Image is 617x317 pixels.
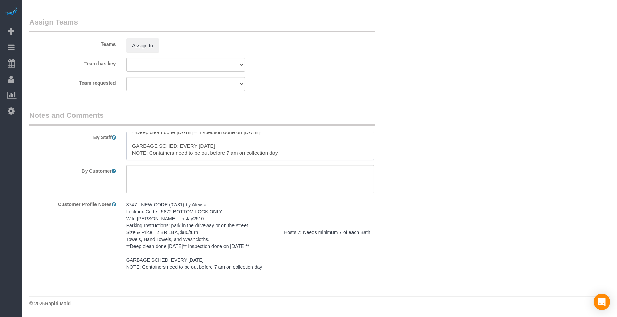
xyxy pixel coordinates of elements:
[126,201,374,270] pre: 3747 - NEW CODE (07/31) by Alexsa Lockbox Code: 5872 BOTTOM LOCK ONLY Wifi: [PERSON_NAME]: instay...
[594,294,610,310] div: Open Intercom Messenger
[24,77,121,86] label: Team requested
[45,301,71,306] strong: Rapid Maid
[4,7,18,17] img: Automaid Logo
[29,110,375,126] legend: Notes and Comments
[126,38,159,53] button: Assign to
[24,132,121,141] label: By Staff
[24,58,121,67] label: Team has key
[29,17,375,32] legend: Assign Teams
[29,300,610,307] div: © 2025
[24,165,121,174] label: By Customer
[24,38,121,48] label: Teams
[24,199,121,208] label: Customer Profile Notes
